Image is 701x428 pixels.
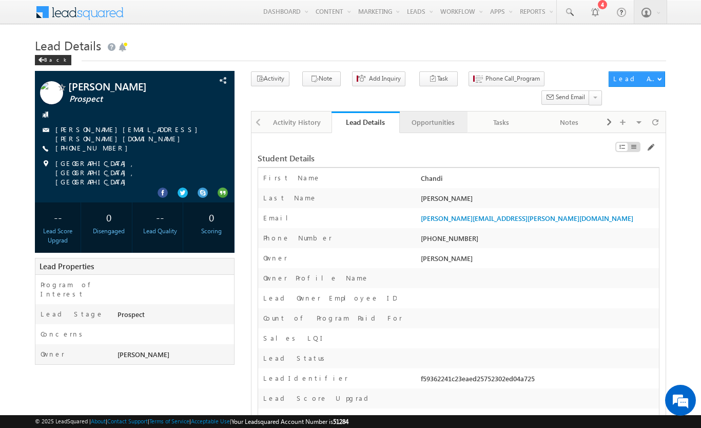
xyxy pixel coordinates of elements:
[191,227,231,236] div: Scoring
[263,293,397,303] label: Lead Owner Employee ID
[37,227,78,245] div: Lead Score Upgrad
[352,71,405,86] button: Add Inquiry
[17,54,43,67] img: d_60004797649_company_0_60004797649
[89,208,129,227] div: 0
[191,418,230,424] a: Acceptable Use
[418,233,659,248] div: [PHONE_NUMBER]
[41,280,107,299] label: Program of Interest
[263,313,402,323] label: Count of Program Paid For
[41,309,104,319] label: Lead Stage
[55,143,133,154] span: [PHONE_NUMBER]
[35,417,348,426] span: © 2025 LeadSquared | | | | |
[55,125,203,143] a: [PERSON_NAME][EMAIL_ADDRESS][PERSON_NAME][DOMAIN_NAME]
[149,418,189,424] a: Terms of Service
[263,233,332,243] label: Phone Number
[37,208,78,227] div: --
[168,5,193,30] div: Minimize live chat window
[41,329,86,339] label: Concerns
[263,213,296,222] label: Email
[140,208,181,227] div: --
[264,111,332,133] a: Activity History
[115,309,234,324] div: Prospect
[118,350,169,359] span: [PERSON_NAME]
[543,116,594,128] div: Notes
[69,94,192,104] span: Prospect
[418,173,659,188] div: Chandi
[535,111,603,133] a: Notes
[263,253,287,263] label: Owner
[263,273,369,283] label: Owner Profile Name
[419,71,458,86] button: Task
[476,116,526,128] div: Tasks
[263,353,328,363] label: Lead Status
[263,394,372,403] label: Lead Score Upgrad
[13,95,187,308] textarea: Type your message and hit 'Enter'
[369,74,401,83] span: Add Inquiry
[263,173,321,182] label: First Name
[41,349,65,359] label: Owner
[107,418,148,424] a: Contact Support
[55,159,216,187] span: [GEOGRAPHIC_DATA], [GEOGRAPHIC_DATA], [GEOGRAPHIC_DATA]
[251,71,289,86] button: Activity
[421,214,633,222] a: [PERSON_NAME][EMAIL_ADDRESS][PERSON_NAME][DOMAIN_NAME]
[333,418,348,425] span: 51284
[418,193,659,208] div: [PERSON_NAME]
[40,81,63,108] img: Profile photo
[469,71,544,86] button: Phone Call_Program
[263,374,348,383] label: LeadIdentifier
[68,81,191,91] span: [PERSON_NAME]
[35,55,71,65] div: Back
[609,71,665,87] button: Lead Actions
[421,254,473,263] span: [PERSON_NAME]
[140,227,181,236] div: Lead Quality
[258,154,522,163] div: Student Details
[231,418,348,425] span: Your Leadsquared Account Number is
[485,74,540,83] span: Phone Call_Program
[263,414,356,423] label: ProgramExternal_ID
[35,37,101,53] span: Lead Details
[613,74,657,83] div: Lead Actions
[339,117,392,127] div: Lead Details
[191,208,231,227] div: 0
[53,54,172,67] div: Chat with us now
[272,116,322,128] div: Activity History
[556,92,585,102] span: Send Email
[91,418,106,424] a: About
[40,261,94,271] span: Lead Properties
[332,111,399,133] a: Lead Details
[408,116,458,128] div: Opportunities
[89,227,129,236] div: Disengaged
[418,414,659,428] div: bca-v20-smba-upgra-spa-se
[263,333,326,343] label: Sales LQI
[418,374,659,388] div: f59362241c23eaed25752302ed04a725
[302,71,341,86] button: Note
[140,317,186,330] em: Start Chat
[400,111,468,133] a: Opportunities
[541,90,590,105] button: Send Email
[468,111,535,133] a: Tasks
[35,54,76,63] a: Back
[263,193,317,202] label: Last Name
